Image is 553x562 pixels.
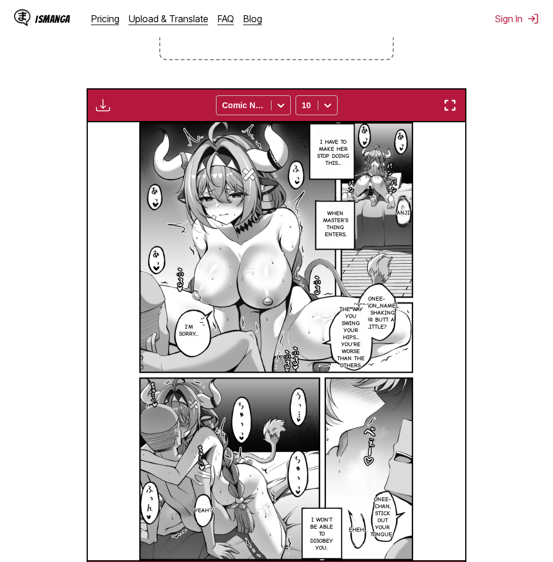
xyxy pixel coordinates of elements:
[318,208,352,240] p: When Master's thing enters,
[14,9,30,26] img: IsManga Logo
[192,505,217,516] p: Yeah♡
[129,13,208,25] a: Upload & Translate
[527,13,539,25] img: Sign out
[495,13,539,25] button: Sign In
[394,207,412,219] p: Anji
[14,9,91,28] a: IsManga LogoIsManga
[243,13,262,25] a: Blog
[139,122,413,560] img: Manga Panel
[35,13,70,25] div: IsManga
[443,98,457,112] img: Enter fullscreen
[177,321,201,340] p: I'm sorry...
[91,13,119,25] a: Pricing
[334,304,367,371] p: The way you swing your hips... You're worse than the others.
[352,293,401,333] p: Onee-[PERSON_NAME], try shaking your butt a little?
[368,494,397,540] p: Onee-chan, stick out your tongue..
[346,524,370,536] p: Eheh...
[305,514,338,554] p: I won't be able to disobey you.
[218,13,234,25] a: FAQ
[96,98,110,112] img: Download translated images
[311,136,355,169] p: I have to make her stop doing this...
